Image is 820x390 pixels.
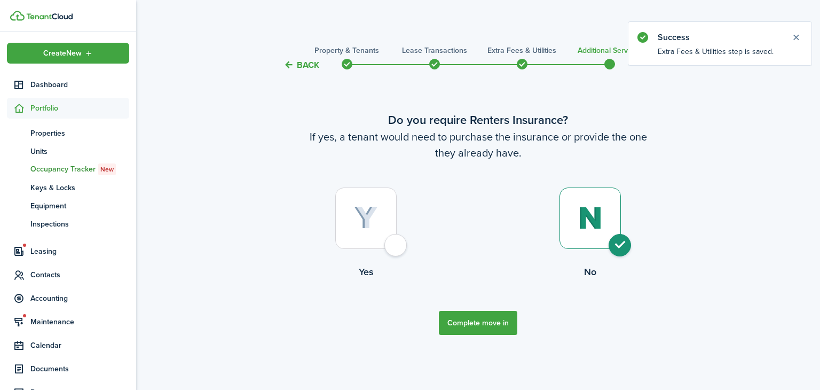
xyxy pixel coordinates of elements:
span: Portfolio [30,103,129,114]
a: Units [7,142,129,160]
span: Inspections [30,219,129,230]
span: Keys & Locks [30,182,129,193]
span: Documents [30,363,129,375]
a: Keys & Locks [7,178,129,197]
h3: Additional Services [578,45,641,56]
notify-body: Extra Fees & Utilities step is saved. [628,46,811,65]
control-radio-card-title: Yes [254,265,478,279]
h3: Property & Tenants [314,45,379,56]
h3: Lease Transactions [402,45,467,56]
control-radio-card-title: No [478,265,703,279]
img: No (selected) [578,207,603,230]
button: Back [283,59,319,71]
a: Dashboard [7,74,129,95]
img: TenantCloud [26,13,73,20]
span: Dashboard [30,79,129,90]
span: Equipment [30,200,129,212]
span: Properties [30,128,129,139]
span: Create New [43,50,82,57]
span: Contacts [30,269,129,280]
img: TenantCloud [10,11,25,21]
span: Calendar [30,340,129,351]
span: Units [30,146,129,157]
button: Open menu [7,43,129,64]
a: Properties [7,124,129,142]
span: New [100,165,114,174]
button: Close notify [789,30,803,45]
span: Leasing [30,246,129,257]
a: Inspections [7,215,129,233]
wizard-step-header-description: If yes, a tenant would need to purchase the insurance or provide the one they already have. [254,129,703,161]
a: Equipment [7,197,129,215]
h3: Extra fees & Utilities [487,45,556,56]
span: Occupancy Tracker [30,163,129,175]
wizard-step-header-title: Do you require Renters Insurance? [254,111,703,129]
button: Complete move in [439,311,517,335]
span: Maintenance [30,316,129,327]
notify-title: Success [658,31,780,44]
a: Occupancy TrackerNew [7,160,129,178]
img: Yes [354,206,378,230]
span: Accounting [30,293,129,304]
